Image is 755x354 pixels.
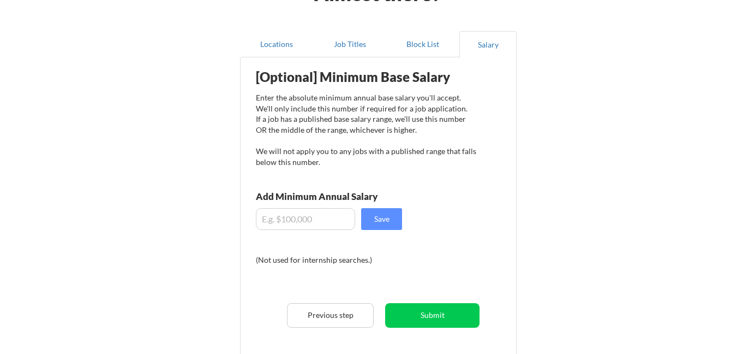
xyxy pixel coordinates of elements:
button: Block List [386,31,459,57]
button: Previous step [287,303,374,328]
button: Save [361,208,402,230]
button: Locations [240,31,313,57]
button: Salary [459,31,517,57]
div: Enter the absolute minimum annual base salary you'll accept. We'll only include this number if re... [256,92,476,167]
div: Add Minimum Annual Salary [256,192,426,201]
div: [Optional] Minimum Base Salary [256,70,476,84]
button: Job Titles [313,31,386,57]
input: E.g. $100,000 [256,208,355,230]
button: Submit [385,303,480,328]
div: (Not used for internship searches.) [256,255,404,265]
